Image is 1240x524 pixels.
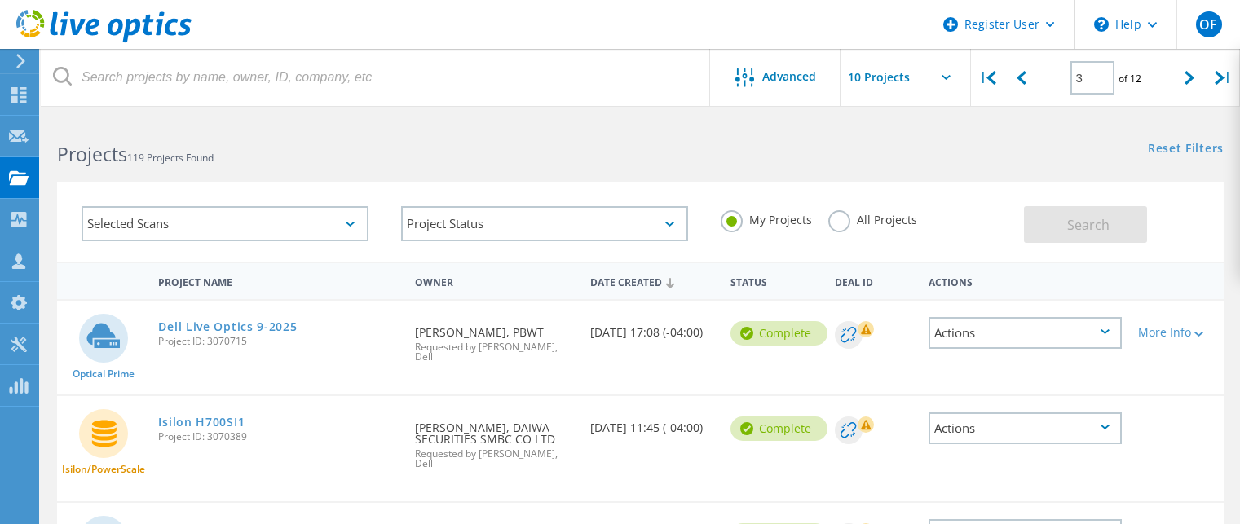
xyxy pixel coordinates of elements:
[929,317,1123,349] div: Actions
[721,210,812,226] label: My Projects
[127,151,214,165] span: 119 Projects Found
[158,416,245,428] a: Isilon H700SI1
[415,449,574,469] span: Requested by [PERSON_NAME], Dell
[1024,206,1147,243] button: Search
[1148,143,1224,156] a: Reset Filters
[730,321,827,346] div: Complete
[929,412,1123,444] div: Actions
[1207,49,1240,107] div: |
[762,71,816,82] span: Advanced
[62,465,145,474] span: Isilon/PowerScale
[827,266,920,296] div: Deal Id
[582,396,722,450] div: [DATE] 11:45 (-04:00)
[1067,216,1110,234] span: Search
[415,342,574,362] span: Requested by [PERSON_NAME], Dell
[971,49,1004,107] div: |
[730,416,827,441] div: Complete
[1119,72,1141,86] span: of 12
[582,266,722,297] div: Date Created
[582,301,722,354] div: [DATE] 17:08 (-04:00)
[73,369,135,379] span: Optical Prime
[1199,18,1217,31] span: OF
[407,266,582,296] div: Owner
[150,266,407,296] div: Project Name
[1138,327,1215,338] div: More Info
[722,266,827,296] div: Status
[401,206,688,241] div: Project Status
[828,210,917,226] label: All Projects
[158,321,297,332] a: Dell Live Optics 9-2025
[407,301,582,378] div: [PERSON_NAME], PBWT
[41,49,711,106] input: Search projects by name, owner, ID, company, etc
[407,396,582,485] div: [PERSON_NAME], DAIWA SECURITIES SMBC CO LTD
[82,206,368,241] div: Selected Scans
[16,34,192,46] a: Live Optics Dashboard
[158,432,399,442] span: Project ID: 3070389
[920,266,1131,296] div: Actions
[57,141,127,167] b: Projects
[1094,17,1109,32] svg: \n
[158,337,399,346] span: Project ID: 3070715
